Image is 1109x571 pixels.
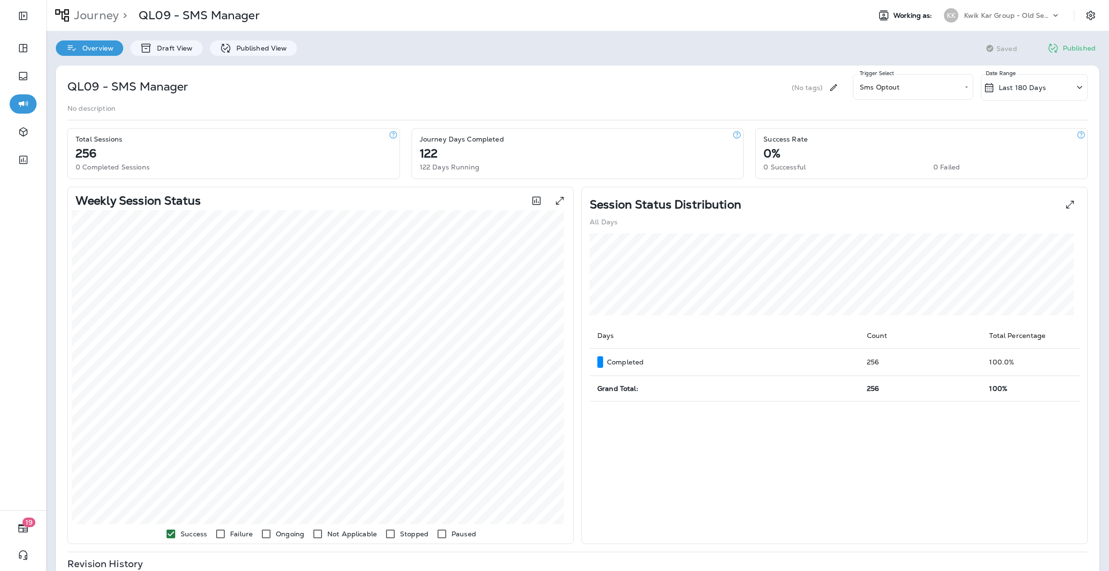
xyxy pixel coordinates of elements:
[527,191,546,210] button: Toggle between session count and session percentage
[853,74,973,100] div: Sms Optout
[999,84,1046,91] p: Last 180 Days
[944,8,958,23] div: KK
[276,530,304,538] p: Ongoing
[964,12,1051,19] p: Kwik Kar Group - Old Settlers
[590,323,859,349] th: Days
[933,163,960,171] p: 0 Failed
[550,191,569,210] button: View graph expanded to full screen
[152,44,193,52] p: Draft View
[989,384,1007,393] span: 100%
[867,384,879,393] span: 256
[67,79,189,94] p: QL09 - SMS Manager
[76,150,96,157] p: 256
[23,518,36,527] span: 19
[420,150,438,157] p: 122
[590,218,618,226] p: All Days
[763,150,780,157] p: 0%
[1082,7,1099,24] button: Settings
[860,70,894,77] label: Trigger Select
[76,163,150,171] p: 0 Completed Sessions
[597,384,638,393] span: Grand Total:
[420,163,479,171] p: 122 Days Running
[70,8,119,23] p: Journey
[825,74,842,101] div: Edit
[119,8,127,23] p: >
[451,530,476,538] p: Paused
[420,135,504,143] p: Journey Days Completed
[981,349,1080,376] td: 100.0 %
[400,530,428,538] p: Stopped
[607,358,644,366] p: Completed
[327,530,377,538] p: Not Applicable
[181,530,207,538] p: Success
[230,530,253,538] p: Failure
[232,44,287,52] p: Published View
[1060,195,1080,214] button: View Pie expanded to full screen
[139,8,260,23] p: QL09 - SMS Manager
[1063,44,1096,52] p: Published
[893,12,934,20] span: Working as:
[996,45,1017,52] span: Saved
[981,323,1080,349] th: Total Percentage
[10,519,37,538] button: 19
[10,6,37,26] button: Expand Sidebar
[859,349,982,376] td: 256
[76,197,201,205] p: Weekly Session Status
[67,104,116,112] p: No description
[763,163,806,171] p: 0 Successful
[763,135,808,143] p: Success Rate
[67,560,143,568] p: Revision History
[986,69,1017,77] p: Date Range
[859,323,982,349] th: Count
[792,84,823,91] p: (No tags)
[76,135,122,143] p: Total Sessions
[77,44,114,52] p: Overview
[590,201,741,208] p: Session Status Distribution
